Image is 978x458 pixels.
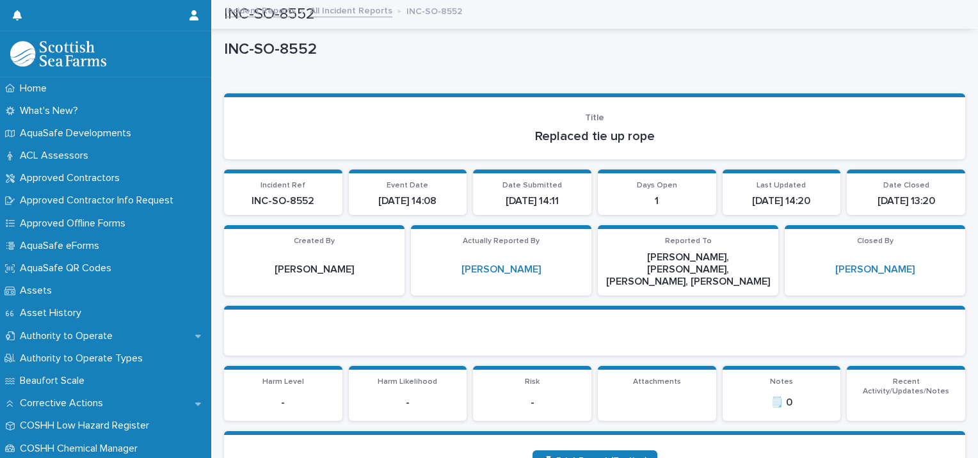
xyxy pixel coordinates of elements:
p: Approved Offline Forms [15,217,136,230]
p: INC-SO-8552 [224,40,960,59]
p: Approved Contractor Info Request [15,194,184,207]
p: Replaced tie up rope [239,129,950,144]
p: Approved Contractors [15,172,130,184]
p: [PERSON_NAME] [232,264,397,276]
p: [PERSON_NAME], [PERSON_NAME], [PERSON_NAME], [PERSON_NAME] [605,251,771,288]
span: Incident Ref [261,182,305,189]
span: Harm Level [262,378,304,386]
p: AquaSafe QR Codes [15,262,122,274]
span: Closed By [857,237,894,245]
span: Attachments [633,378,681,386]
span: Reported To [665,237,712,245]
p: What's New? [15,105,88,117]
span: Harm Likelihood [378,378,437,386]
p: INC-SO-8552 [406,3,462,17]
p: AquaSafe Developments [15,127,141,139]
span: Event Date [387,182,428,189]
a: Incident Reports [225,3,296,17]
a: [PERSON_NAME] [461,264,541,276]
span: Days Open [637,182,677,189]
p: [DATE] 14:20 [730,195,833,207]
p: Authority to Operate [15,330,123,342]
span: Last Updated [757,182,806,189]
span: Date Closed [883,182,929,189]
p: COSHH Low Hazard Register [15,420,159,432]
a: All Incident Reports [310,3,392,17]
span: Date Submitted [502,182,562,189]
span: Actually Reported By [463,237,540,245]
p: Beaufort Scale [15,375,95,387]
p: Home [15,83,57,95]
p: 🗒️ 0 [730,397,833,409]
p: ACL Assessors [15,150,99,162]
p: [DATE] 13:20 [854,195,958,207]
p: Asset History [15,307,92,319]
span: Risk [525,378,540,386]
p: 1 [605,195,709,207]
p: Assets [15,285,62,297]
img: bPIBxiqnSb2ggTQWdOVV [10,41,106,67]
p: - [481,397,584,409]
span: Recent Activity/Updates/Notes [863,378,949,395]
a: [PERSON_NAME] [835,264,915,276]
p: [DATE] 14:08 [357,195,460,207]
p: Authority to Operate Types [15,352,153,365]
span: Created By [294,237,335,245]
p: INC-SO-8552 [232,195,335,207]
span: Title [585,113,604,122]
p: - [357,397,460,409]
p: Corrective Actions [15,397,113,409]
span: Notes [770,378,793,386]
p: AquaSafe eForms [15,240,109,252]
p: [DATE] 14:11 [481,195,584,207]
p: - [232,397,335,409]
p: COSHH Chemical Manager [15,443,148,455]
